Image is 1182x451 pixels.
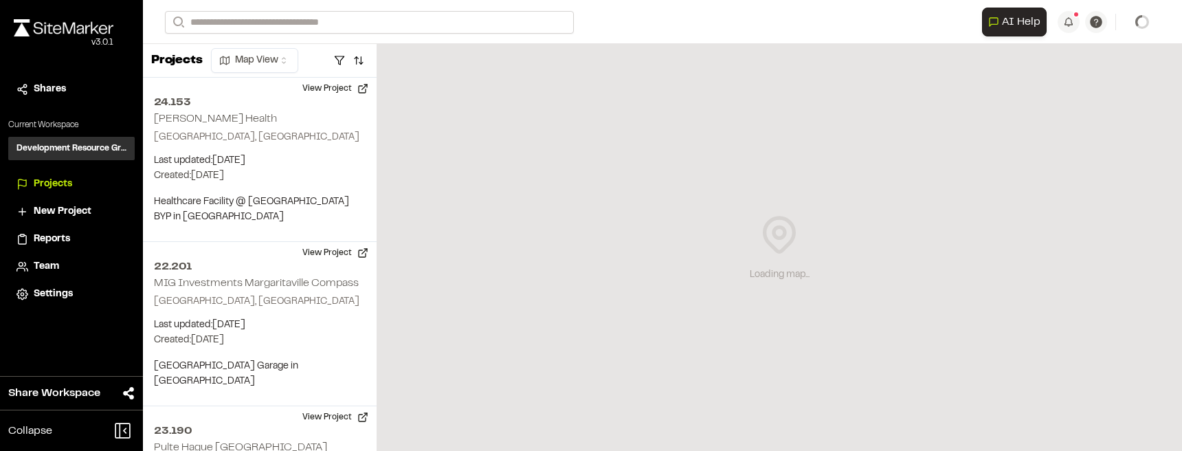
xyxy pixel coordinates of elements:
p: Healthcare Facility @ [GEOGRAPHIC_DATA] BYP in [GEOGRAPHIC_DATA] [154,195,366,225]
span: Shares [34,82,66,97]
div: Open AI Assistant [982,8,1052,36]
span: New Project [34,204,91,219]
a: Settings [16,287,126,302]
p: [GEOGRAPHIC_DATA], [GEOGRAPHIC_DATA] [154,294,366,309]
p: Created: [DATE] [154,168,366,184]
button: Open AI Assistant [982,8,1047,36]
h2: [PERSON_NAME] Health [154,114,277,124]
a: New Project [16,204,126,219]
span: Team [34,259,59,274]
span: Projects [34,177,72,192]
span: Share Workspace [8,385,100,401]
p: Last updated: [DATE] [154,153,366,168]
img: rebrand.png [14,19,113,36]
a: Team [16,259,126,274]
span: Collapse [8,423,52,439]
h2: 22.201 [154,258,366,275]
button: View Project [294,406,377,428]
a: Projects [16,177,126,192]
div: Oh geez...please don't... [14,36,113,49]
div: Loading map... [750,267,810,283]
p: Current Workspace [8,119,135,131]
p: [GEOGRAPHIC_DATA] Garage in [GEOGRAPHIC_DATA] [154,359,366,389]
h3: Development Resource Group [16,142,126,155]
h2: 23.190 [154,423,366,439]
button: View Project [294,78,377,100]
p: Created: [DATE] [154,333,366,348]
button: View Project [294,242,377,264]
span: Reports [34,232,70,247]
span: AI Help [1002,14,1040,30]
p: Projects [151,52,203,70]
a: Reports [16,232,126,247]
a: Shares [16,82,126,97]
h2: 24.153 [154,94,366,111]
p: Last updated: [DATE] [154,318,366,333]
p: [GEOGRAPHIC_DATA], [GEOGRAPHIC_DATA] [154,130,366,145]
h2: MIG Investments Margaritaville Compass [154,278,359,288]
span: Settings [34,287,73,302]
button: Search [165,11,190,34]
